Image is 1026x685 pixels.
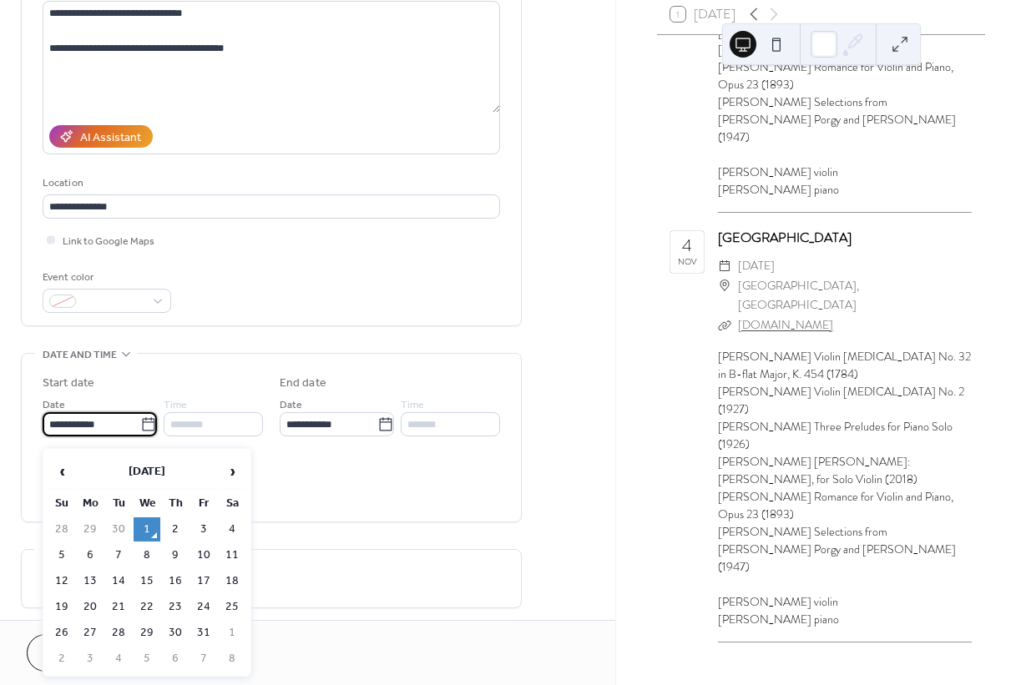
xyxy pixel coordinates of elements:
[77,491,104,516] th: Mo
[134,647,160,671] td: 5
[164,396,187,414] span: Time
[49,455,74,488] span: ‹
[190,569,217,593] td: 17
[77,621,104,645] td: 27
[219,595,245,619] td: 25
[162,569,189,593] td: 16
[162,543,189,567] td: 9
[190,491,217,516] th: Fr
[718,256,731,276] div: ​
[280,396,302,414] span: Date
[162,595,189,619] td: 23
[105,595,132,619] td: 21
[718,348,972,628] div: [PERSON_NAME] Violin [MEDICAL_DATA] No. 32 in B-flat Major, K. 454 (1784) [PERSON_NAME] Violin [M...
[48,543,75,567] td: 5
[738,276,972,316] span: [GEOGRAPHIC_DATA], [GEOGRAPHIC_DATA]
[48,647,75,671] td: 2
[190,595,217,619] td: 24
[162,647,189,671] td: 6
[718,228,852,247] a: [GEOGRAPHIC_DATA]
[134,491,160,516] th: We
[134,621,160,645] td: 29
[80,129,141,147] div: AI Assistant
[738,316,833,333] a: [DOMAIN_NAME]
[134,569,160,593] td: 15
[105,543,132,567] td: 7
[43,396,65,414] span: Date
[738,256,775,276] span: [DATE]
[27,634,129,672] button: Cancel
[77,595,104,619] td: 20
[162,517,189,541] td: 2
[48,491,75,516] th: Su
[219,517,245,541] td: 4
[48,595,75,619] td: 19
[77,569,104,593] td: 13
[48,621,75,645] td: 26
[49,125,153,148] button: AI Assistant
[43,346,117,364] span: Date and time
[105,491,132,516] th: Tu
[718,315,731,335] div: ​
[718,276,731,296] div: ​
[219,569,245,593] td: 18
[134,517,160,541] td: 1
[134,543,160,567] td: 8
[105,569,132,593] td: 14
[105,621,132,645] td: 28
[63,233,154,250] span: Link to Google Maps
[77,543,104,567] td: 6
[219,621,245,645] td: 1
[77,454,217,490] th: [DATE]
[134,595,160,619] td: 22
[678,258,697,266] div: Nov
[220,455,245,488] span: ›
[718,657,801,677] a: Lima Symphony
[105,647,132,671] td: 4
[190,517,217,541] td: 3
[105,517,132,541] td: 30
[43,269,168,286] div: Event color
[219,543,245,567] td: 11
[77,517,104,541] td: 29
[682,238,692,254] div: 4
[280,375,326,392] div: End date
[48,517,75,541] td: 28
[401,396,424,414] span: Time
[190,543,217,567] td: 10
[77,647,104,671] td: 3
[43,375,94,392] div: Start date
[219,647,245,671] td: 8
[162,491,189,516] th: Th
[219,491,245,516] th: Sa
[162,621,189,645] td: 30
[48,569,75,593] td: 12
[43,174,497,192] div: Location
[190,647,217,671] td: 7
[190,621,217,645] td: 31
